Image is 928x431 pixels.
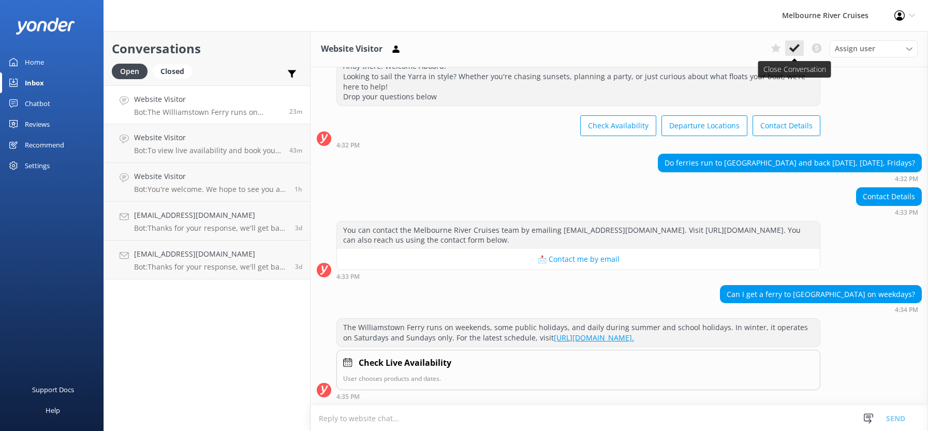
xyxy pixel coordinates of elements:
div: You can contact the Melbourne River Cruises team by emailing [EMAIL_ADDRESS][DOMAIN_NAME]. Visit ... [337,221,820,249]
div: Oct 06 2025 04:33pm (UTC +11:00) Australia/Sydney [856,209,922,216]
div: Open [112,64,148,79]
div: Oct 06 2025 04:32pm (UTC +11:00) Australia/Sydney [658,175,922,182]
a: [EMAIL_ADDRESS][DOMAIN_NAME]Bot:Thanks for your response, we'll get back to you as soon as we can... [104,202,310,241]
p: User chooses products and dates. [343,374,814,383]
div: Oct 06 2025 04:32pm (UTC +11:00) Australia/Sydney [336,141,820,148]
button: Departure Locations [661,115,747,136]
h4: [EMAIL_ADDRESS][DOMAIN_NAME] [134,248,287,260]
div: Oct 06 2025 04:35pm (UTC +11:00) Australia/Sydney [336,393,820,400]
div: Can I get a ferry to [GEOGRAPHIC_DATA] on weekdays? [720,286,921,303]
a: Website VisitorBot:The Williamstown Ferry runs on weekends, some public holidays, and daily durin... [104,85,310,124]
div: Home [25,52,44,72]
h4: [EMAIL_ADDRESS][DOMAIN_NAME] [134,210,287,221]
a: Website VisitorBot:To view live availability and book your Melbourne River Cruise experience, ple... [104,124,310,163]
strong: 4:32 PM [336,142,360,148]
strong: 4:33 PM [336,274,360,280]
div: Inbox [25,72,44,93]
div: Reviews [25,114,50,135]
div: Do ferries run to [GEOGRAPHIC_DATA] and back [DATE], [DATE], Fridays? [658,154,921,172]
h3: Website Visitor [321,42,382,56]
a: Closed [153,65,197,77]
a: [URL][DOMAIN_NAME]. [554,333,634,343]
h4: Website Visitor [134,171,287,182]
div: Ahoy there! Welcome Aboard! Looking to sail the Yarra in style? Whether you're chasing sunsets, p... [337,57,820,105]
p: Bot: Thanks for your response, we'll get back to you as soon as we can during opening hours. [134,224,287,233]
div: Recommend [25,135,64,155]
div: Assign User [830,40,918,57]
h4: Website Visitor [134,132,282,143]
p: Bot: Thanks for your response, we'll get back to you as soon as we can during opening hours. [134,262,287,272]
div: Settings [25,155,50,176]
div: Contact Details [857,188,921,205]
strong: 4:33 PM [895,210,918,216]
div: Closed [153,64,192,79]
a: Website VisitorBot:You're welcome. We hope to see you at Melbourne River Cruises soon!1h [104,163,310,202]
div: Help [46,400,60,421]
span: Oct 06 2025 04:15pm (UTC +11:00) Australia/Sydney [289,146,302,155]
span: Oct 02 2025 05:12pm (UTC +11:00) Australia/Sydney [295,262,302,271]
div: The Williamstown Ferry runs on weekends, some public holidays, and daily during summer and school... [337,319,820,346]
span: Oct 02 2025 05:33pm (UTC +11:00) Australia/Sydney [295,224,302,232]
a: Open [112,65,153,77]
button: 📩 Contact me by email [337,249,820,270]
span: Oct 06 2025 03:34pm (UTC +11:00) Australia/Sydney [294,185,302,194]
p: Bot: To view live availability and book your Melbourne River Cruise experience, please visit: [UR... [134,146,282,155]
a: [EMAIL_ADDRESS][DOMAIN_NAME]Bot:Thanks for your response, we'll get back to you as soon as we can... [104,241,310,279]
span: Assign user [835,43,875,54]
div: Chatbot [25,93,50,114]
span: Oct 06 2025 04:34pm (UTC +11:00) Australia/Sydney [289,107,302,116]
div: Oct 06 2025 04:33pm (UTC +11:00) Australia/Sydney [336,273,820,280]
p: Bot: The Williamstown Ferry runs on weekends, some public holidays, and daily during summer and s... [134,108,282,117]
strong: 4:32 PM [895,176,918,182]
strong: 4:35 PM [336,394,360,400]
div: Oct 06 2025 04:34pm (UTC +11:00) Australia/Sydney [720,306,922,313]
button: Contact Details [753,115,820,136]
div: Support Docs [32,379,74,400]
button: Check Availability [580,115,656,136]
h4: Website Visitor [134,94,282,105]
h2: Conversations [112,39,302,58]
p: Bot: You're welcome. We hope to see you at Melbourne River Cruises soon! [134,185,287,194]
strong: 4:34 PM [895,307,918,313]
img: yonder-white-logo.png [16,18,75,35]
h4: Check Live Availability [359,356,451,370]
